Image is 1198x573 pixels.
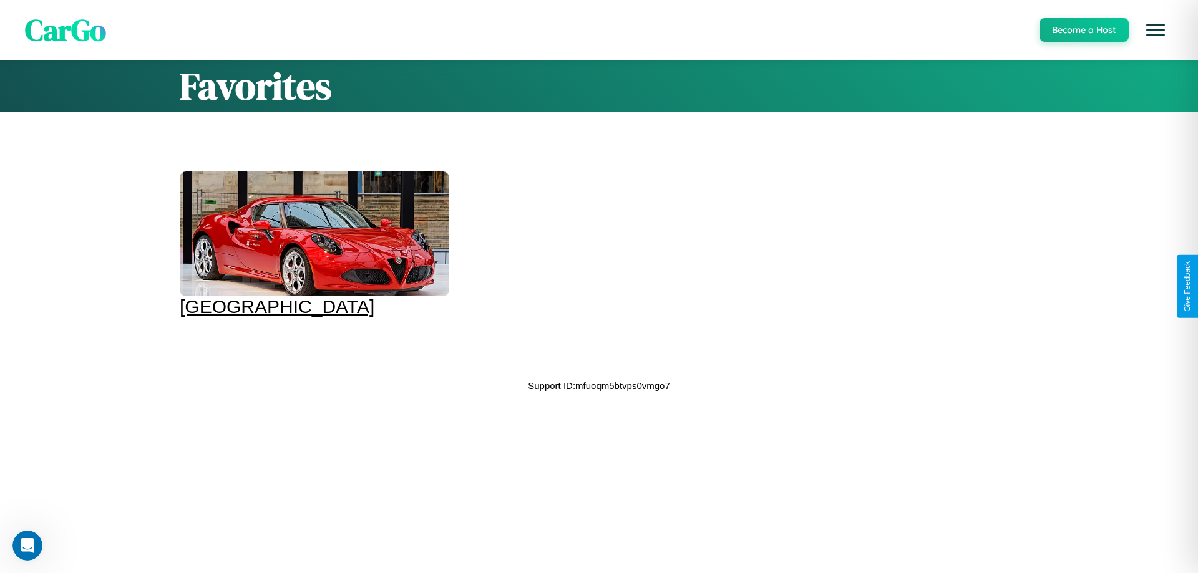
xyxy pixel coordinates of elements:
iframe: Intercom live chat [12,531,42,561]
span: CarGo [25,9,106,51]
p: Support ID: mfuoqm5btvps0vmgo7 [528,377,670,394]
div: [GEOGRAPHIC_DATA] [180,296,449,317]
button: Open menu [1138,12,1173,47]
div: Give Feedback [1183,261,1192,312]
h1: Favorites [180,60,1018,112]
button: Become a Host [1040,18,1129,42]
